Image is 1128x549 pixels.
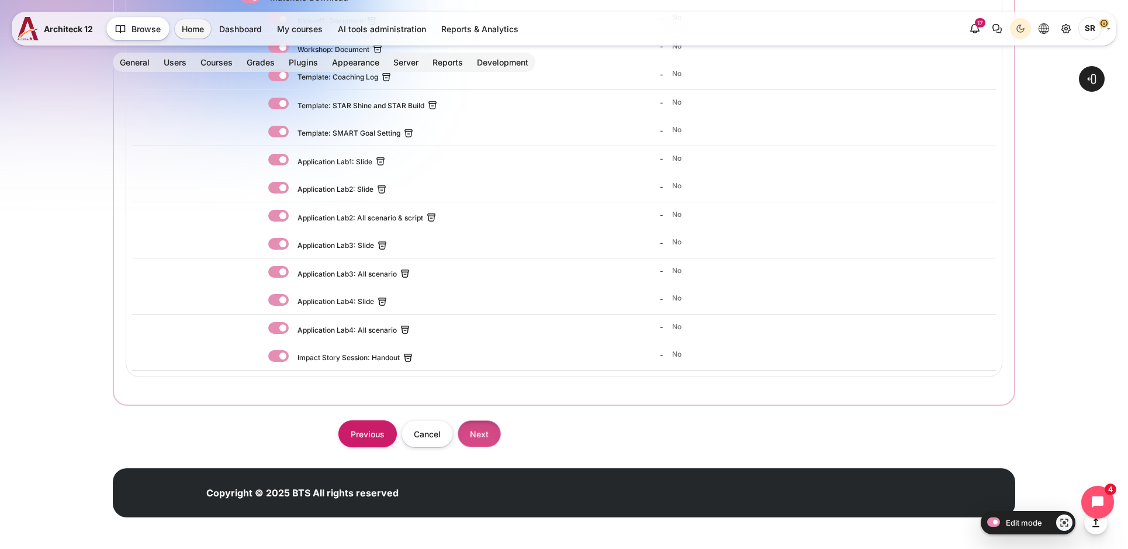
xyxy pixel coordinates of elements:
[470,53,535,72] a: Development
[425,212,437,223] img: File
[282,53,325,72] a: Plugins
[660,350,663,361] label: -
[1078,17,1110,40] a: User menu
[672,291,681,305] div: No
[660,126,663,136] label: -
[402,352,414,364] img: File
[672,235,681,249] div: No
[660,322,663,333] label: -
[297,294,392,309] label: Application Lab4: Slide
[660,98,663,108] label: -
[297,126,418,141] label: Template: SMART Goal Setting
[399,324,411,336] img: File
[325,53,386,72] a: Appearance
[458,420,501,447] input: Next
[425,53,470,72] a: Reports
[672,347,681,361] div: No
[1056,515,1072,531] a: Show/Hide - Region
[660,154,663,164] label: -
[297,210,441,225] label: Application Lab2: All scenario & script
[113,53,157,72] a: General
[402,420,453,447] input: Cancel
[672,123,681,137] div: No
[660,70,663,80] label: -
[660,210,663,220] label: -
[1006,518,1042,527] span: Edit mode
[297,98,442,113] label: Template: STAR Shine and STAR Build
[660,294,663,305] label: -
[132,23,161,35] span: Browse
[660,266,663,277] label: -
[297,154,390,169] label: Application Lab1: Slide
[660,182,663,192] label: -
[338,420,397,447] input: Previous
[297,42,387,57] label: Workshop: Document
[672,208,681,222] div: No
[240,53,282,72] a: Grades
[672,151,681,165] div: No
[403,127,414,139] img: File
[1033,18,1054,39] button: Languages
[297,322,415,337] label: Application Lab4: All scenario
[18,17,98,40] a: A12 A12 Architeck 12
[157,53,193,72] a: Users
[44,23,93,35] span: Architeck 12
[386,53,425,72] a: Server
[297,238,392,253] label: Application Lab3: Slide
[375,156,386,167] img: File
[672,320,681,334] div: No
[1084,511,1108,534] button: Go to top
[434,19,525,39] a: Reports & Analytics
[297,266,415,281] label: Application Lab3: All scenario
[372,43,383,55] img: File
[672,39,681,53] div: No
[1010,18,1031,39] button: Light Mode Dark Mode
[427,99,438,111] img: File
[964,18,985,39] div: Show notification window with 17 new notifications
[376,184,387,195] img: File
[331,19,433,39] a: AI tools administration
[297,350,418,365] label: Impact Story Session: Handout
[376,296,388,308] img: File
[206,487,399,499] strong: Copyright © 2025 BTS All rights reserved
[660,238,663,248] label: -
[672,67,681,81] div: No
[672,95,681,109] div: No
[175,19,211,39] a: Home
[672,264,681,278] div: No
[660,42,663,52] label: -
[672,11,681,25] div: No
[1012,20,1029,37] div: Dark Mode
[212,19,269,39] a: Dashboard
[193,53,240,72] a: Courses
[975,18,985,27] div: 17
[1078,17,1102,40] span: Songklod Riraroengjaratsaeng
[376,240,388,251] img: File
[672,179,681,193] div: No
[106,17,169,40] button: Browse
[297,70,396,85] label: Template: Coaching Log
[380,71,392,83] img: File
[987,18,1008,39] button: There are 0 unread conversations
[399,268,411,279] img: File
[297,182,392,197] label: Application Lab2: Slide
[1056,18,1077,39] a: Site administration
[18,17,39,40] img: A12
[270,19,330,39] a: My courses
